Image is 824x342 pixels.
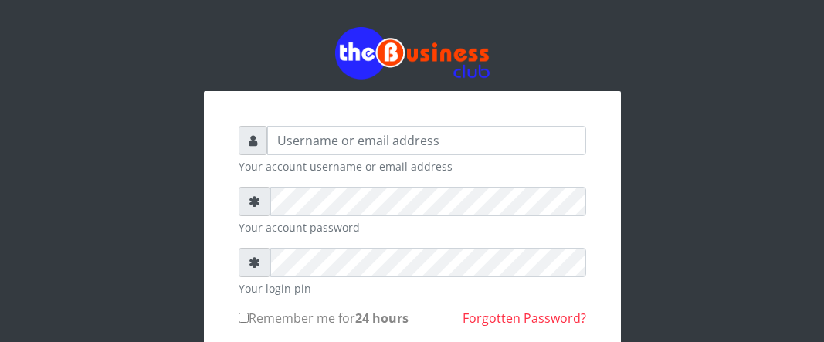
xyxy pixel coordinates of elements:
[267,126,586,155] input: Username or email address
[239,158,586,174] small: Your account username or email address
[239,309,409,327] label: Remember me for
[355,310,409,327] b: 24 hours
[463,310,586,327] a: Forgotten Password?
[239,313,249,323] input: Remember me for24 hours
[239,219,586,235] small: Your account password
[239,280,586,296] small: Your login pin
